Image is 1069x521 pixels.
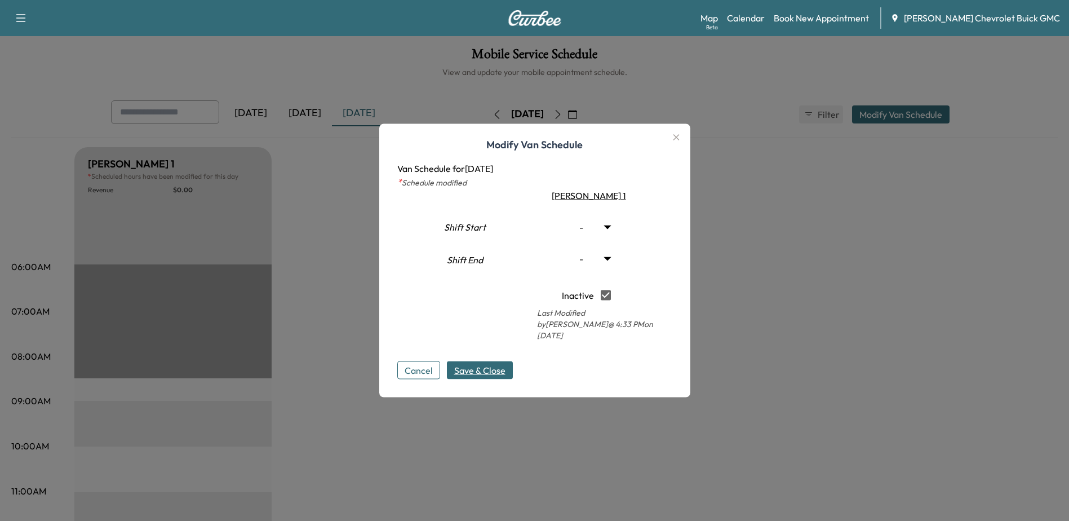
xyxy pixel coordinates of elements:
[727,11,765,25] a: Calendar
[397,361,440,379] button: Cancel
[514,307,659,341] p: Last Modified by [PERSON_NAME] @ 4:33 PM on [DATE]
[774,11,869,25] a: Book New Appointment
[553,243,620,275] div: -
[397,175,672,189] p: Schedule modified
[424,249,505,282] div: Shift End
[397,162,672,175] p: Van Schedule for [DATE]
[553,211,620,243] div: -
[447,361,513,379] button: Save & Close
[424,213,505,246] div: Shift Start
[397,137,672,162] h1: Modify Van Schedule
[514,189,659,202] div: [PERSON_NAME] 1
[508,10,562,26] img: Curbee Logo
[706,23,718,32] div: Beta
[700,11,718,25] a: MapBeta
[562,284,594,307] p: Inactive
[454,364,505,377] span: Save & Close
[904,11,1060,25] span: [PERSON_NAME] Chevrolet Buick GMC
